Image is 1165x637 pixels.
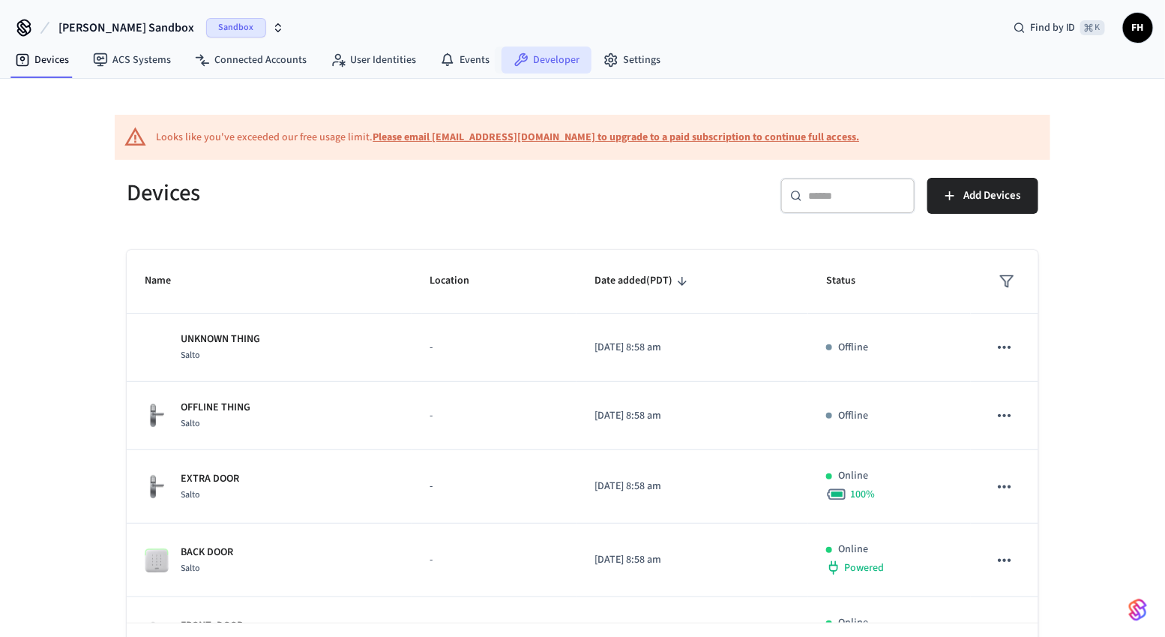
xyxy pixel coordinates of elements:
p: [DATE] 8:58 am [594,408,790,424]
p: OFFLINE THING [181,400,250,416]
p: FRONT_DOOR [181,618,243,634]
span: Find by ID [1030,20,1076,35]
span: 100 % [850,487,875,502]
span: Salto [181,488,200,501]
span: Add Devices [963,186,1020,206]
p: - [430,552,559,568]
p: Online [838,615,868,631]
span: Powered [844,560,884,575]
p: Offline [838,408,868,424]
span: Status [826,269,875,293]
a: Events [428,47,502,74]
span: Name [145,269,190,293]
span: [PERSON_NAME] Sandbox [58,19,194,37]
p: [DATE] 8:58 am [594,552,790,568]
p: Online [838,468,868,484]
a: Connected Accounts [183,47,319,74]
span: Salto [181,417,200,430]
p: EXTRA DOOR [181,471,239,487]
div: Find by ID⌘ K [1002,14,1117,41]
button: FH [1123,13,1153,43]
a: Settings [591,47,672,74]
a: Developer [502,47,591,74]
p: Offline [838,340,868,356]
span: Salto [181,562,200,575]
span: Sandbox [206,18,266,38]
div: Looks like you've exceeded our free usage limit. [156,130,859,146]
img: salto_wallreader_pin [145,548,169,572]
p: UNKNOWN THING [181,332,260,347]
p: Online [838,542,868,557]
a: Please email [EMAIL_ADDRESS][DOMAIN_NAME] to upgrade to a paid subscription to continue full access. [373,130,859,145]
img: salto_escutcheon_pin [145,474,169,500]
a: Devices [3,47,81,74]
p: - [430,479,559,494]
button: Add Devices [927,178,1038,214]
p: [DATE] 8:58 am [594,340,790,356]
span: FH [1125,14,1152,41]
p: - [430,340,559,356]
a: ACS Systems [81,47,183,74]
span: Salto [181,349,200,362]
p: [DATE] 8:58 am [594,479,790,494]
span: Location [430,269,489,293]
img: SeamLogoGradient.69752ec5.svg [1129,598,1147,622]
span: Date added(PDT) [594,269,692,293]
p: BACK DOOR [181,545,233,560]
img: salto_escutcheon_pin [145,403,169,428]
span: ⌘ K [1080,20,1105,35]
h5: Devices [127,178,574,209]
p: - [430,408,559,424]
a: User Identities [319,47,428,74]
